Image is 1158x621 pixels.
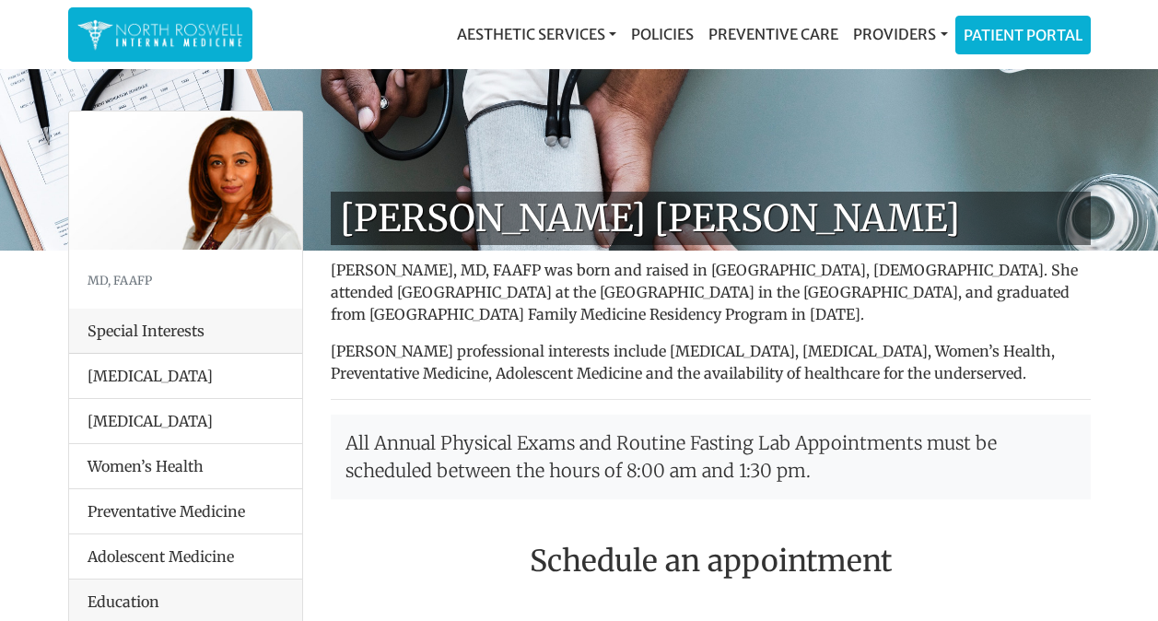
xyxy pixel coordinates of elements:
li: Preventative Medicine [69,488,302,534]
a: Preventive Care [701,16,846,53]
li: [MEDICAL_DATA] [69,354,302,399]
p: [PERSON_NAME] professional interests include [MEDICAL_DATA], [MEDICAL_DATA], Women’s Health, Prev... [331,340,1091,384]
div: Special Interests [69,309,302,354]
h2: Schedule an appointment [331,544,1091,579]
img: North Roswell Internal Medicine [77,17,243,53]
a: Policies [624,16,701,53]
a: Aesthetic Services [450,16,624,53]
p: [PERSON_NAME], MD, FAAFP was born and raised in [GEOGRAPHIC_DATA], [DEMOGRAPHIC_DATA]. She attend... [331,259,1091,325]
small: MD, FAAFP [88,273,152,287]
li: Adolescent Medicine [69,533,302,580]
li: Women’s Health [69,443,302,489]
a: Patient Portal [956,17,1090,53]
a: Providers [846,16,954,53]
h1: [PERSON_NAME] [PERSON_NAME] [331,192,1091,245]
img: Dr. Farah Mubarak Ali MD, FAAFP [69,111,302,250]
li: [MEDICAL_DATA] [69,398,302,444]
p: All Annual Physical Exams and Routine Fasting Lab Appointments must be scheduled between the hour... [331,415,1091,499]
